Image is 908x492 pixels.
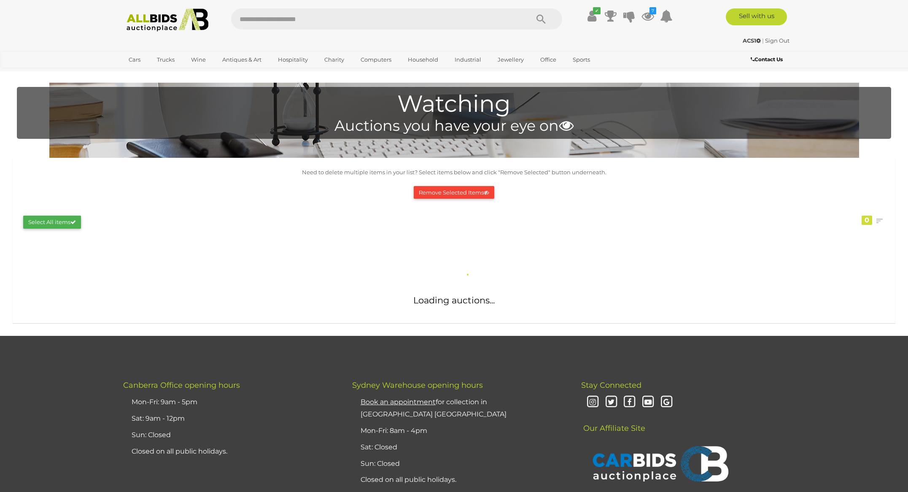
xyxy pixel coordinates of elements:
a: Hospitality [272,53,313,67]
a: Antiques & Art [217,53,267,67]
h4: Auctions you have your eye on [21,118,887,134]
li: Closed on all public holidays. [358,472,560,488]
span: Loading auctions... [413,295,495,305]
span: Our Affiliate Site [581,411,645,433]
a: Book an appointmentfor collection in [GEOGRAPHIC_DATA] [GEOGRAPHIC_DATA] [361,398,507,418]
a: Cars [123,53,146,67]
a: Sign Out [765,37,789,44]
i: Facebook [622,395,637,410]
li: Sat: 9am - 12pm [129,411,331,427]
i: Twitter [604,395,619,410]
li: Closed on all public holidays. [129,443,331,460]
a: Computers [355,53,397,67]
a: Trucks [151,53,180,67]
span: Canberra Office opening hours [123,381,240,390]
a: Industrial [449,53,487,67]
li: Sun: Closed [129,427,331,443]
button: Remove Selected Items [414,186,494,199]
b: Contact Us [751,56,783,62]
h1: Watching [21,91,887,117]
a: 7 [641,8,654,24]
a: [GEOGRAPHIC_DATA] [123,67,194,81]
li: Mon-Fri: 8am - 4pm [358,423,560,439]
i: Instagram [585,395,600,410]
span: Stay Connected [581,381,641,390]
a: Household [402,53,444,67]
a: Office [535,53,562,67]
a: Sports [567,53,595,67]
a: ACS1 [743,37,762,44]
img: Allbids.com.au [122,8,213,32]
span: | [762,37,764,44]
div: 0 [862,216,872,225]
i: Google [659,395,674,410]
li: Sun: Closed [358,456,560,472]
strong: ACS1 [743,37,761,44]
i: ✔ [593,7,601,14]
a: Charity [319,53,350,67]
button: Select All items [23,216,81,229]
li: Mon-Fri: 9am - 5pm [129,394,331,411]
li: Sat: Closed [358,439,560,456]
span: Sydney Warehouse opening hours [352,381,483,390]
a: Sell with us [726,8,787,25]
p: Need to delete multiple items in your list? Select items below and click "Remove Selected" button... [17,168,891,177]
a: Contact Us [751,55,785,64]
a: ✔ [586,8,598,24]
i: Youtube [641,395,655,410]
u: Book an appointment [361,398,436,406]
a: Wine [186,53,211,67]
a: Jewellery [492,53,529,67]
button: Search [520,8,562,30]
i: 7 [649,7,656,14]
